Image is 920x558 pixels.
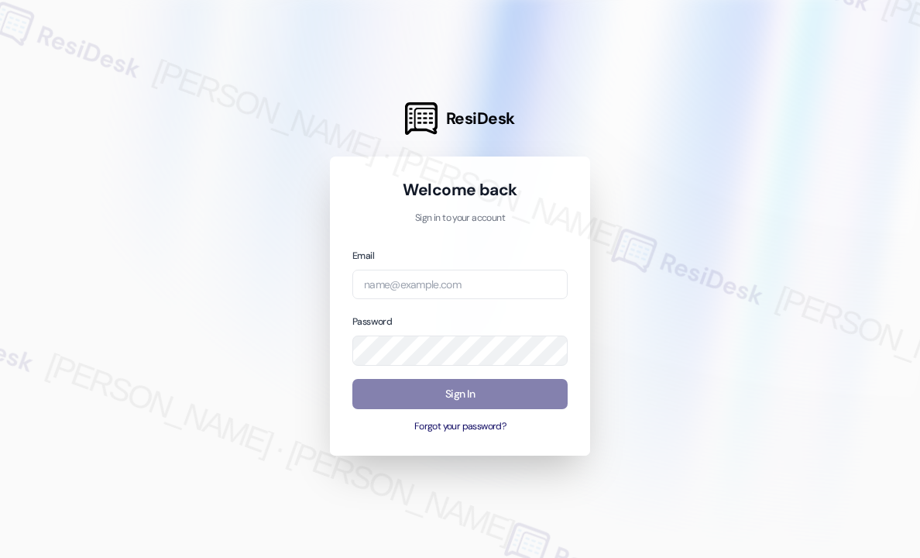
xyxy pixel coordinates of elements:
[352,250,374,262] label: Email
[446,108,515,129] span: ResiDesk
[352,379,568,409] button: Sign In
[352,212,568,226] p: Sign in to your account
[352,179,568,201] h1: Welcome back
[352,270,568,300] input: name@example.com
[405,102,438,135] img: ResiDesk Logo
[352,315,392,328] label: Password
[352,420,568,434] button: Forgot your password?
